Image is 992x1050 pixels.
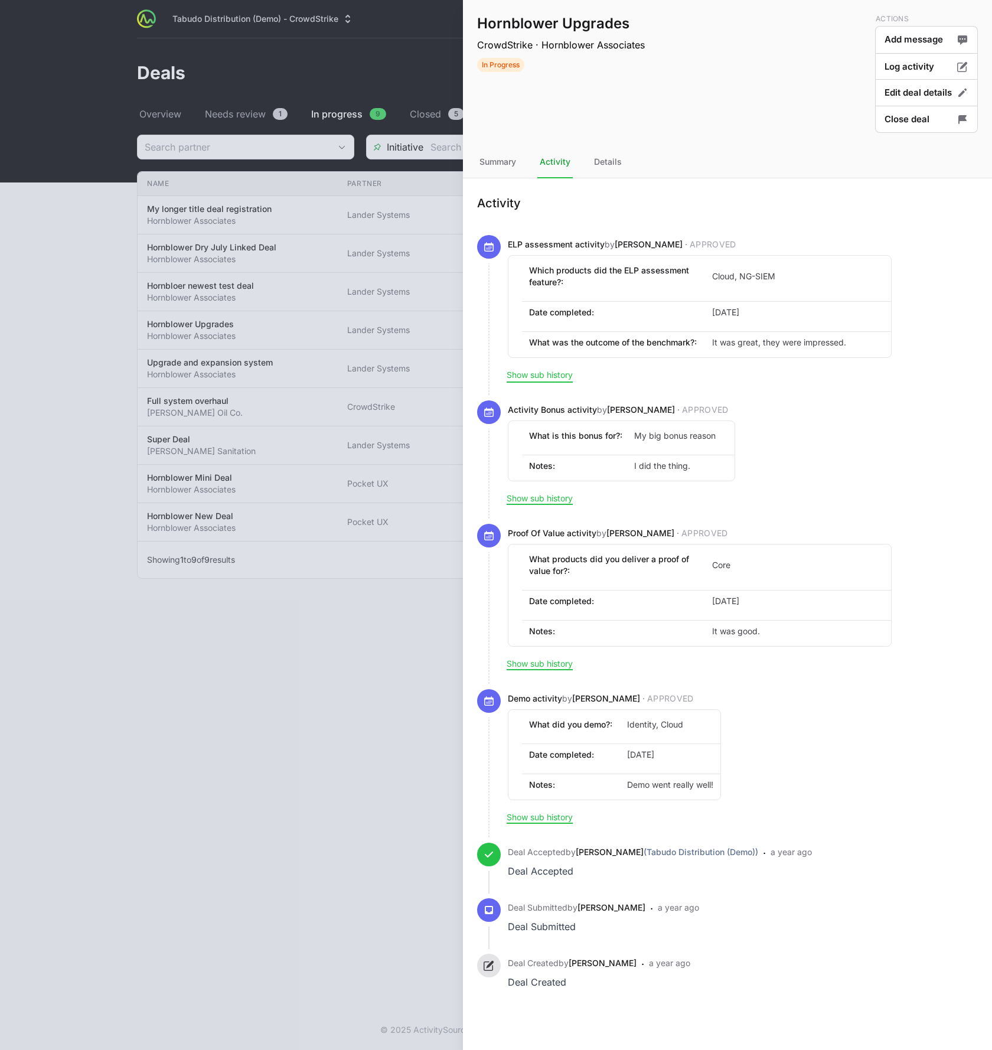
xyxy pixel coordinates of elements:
span: [DATE] [712,306,884,318]
span: (Tabudo Distribution (Demo)) [644,847,758,857]
button: Show sub history [507,812,573,823]
p: by [508,957,637,969]
p: by [508,693,721,705]
span: [DATE] [627,749,713,761]
span: · [650,901,653,935]
span: Cloud, NG-SIEM [712,270,884,282]
span: · [642,693,694,703]
p: Actions [876,14,978,24]
time: a year ago [658,902,699,912]
span: Approved [682,405,729,415]
p: by [508,527,892,539]
span: Date completed: [529,595,701,607]
h1: Activity [477,195,978,211]
div: Summary [477,146,518,178]
button: Show sub history [507,493,573,504]
span: Core [712,559,884,571]
nav: Tabs [463,146,992,178]
span: · [685,239,736,249]
button: Show sub history [507,658,573,669]
div: Activity [537,146,573,178]
a: [PERSON_NAME] [615,239,683,249]
a: [PERSON_NAME] [606,528,674,538]
span: · [763,845,766,879]
button: Show sub history [507,370,573,380]
p: CrowdStrike · Hornblower Associates [477,38,645,52]
span: Notes: [529,779,615,791]
span: I did the thing. [634,460,727,472]
span: Which products did the ELP assessment feature?: [529,265,701,288]
span: Date completed: [529,306,701,318]
ul: Activity history timeline [477,235,978,1009]
span: It was good. [712,625,884,637]
div: Deal actions [875,14,978,132]
a: [PERSON_NAME] [607,405,675,415]
span: Demo activity [508,693,562,703]
time: a year ago [649,958,690,968]
button: Edit deal details [875,79,978,107]
span: Deal Created [508,958,559,968]
button: Close deal [875,106,978,133]
span: My big bonus reason [634,430,727,442]
span: Notes: [529,625,701,637]
span: · [677,528,728,538]
span: What products did you deliver a proof of value for?: [529,553,701,577]
h1: Hornblower Upgrades [477,14,645,33]
time: a year ago [771,847,812,857]
span: What is this bonus for?: [529,430,622,442]
a: [PERSON_NAME](Tabudo Distribution (Demo)) [576,847,758,857]
span: ELP assessment activity [508,239,605,249]
span: Activity Bonus activity [508,405,597,415]
span: Deal Accepted [508,847,566,857]
span: It was great, they were impressed. [712,337,884,348]
a: [PERSON_NAME] [569,958,637,968]
span: What was the outcome of the benchmark?: [529,337,701,348]
span: Approved [690,239,736,249]
span: Demo went really well! [627,779,713,791]
button: Add message [875,26,978,54]
div: Deal Accepted [508,863,758,879]
a: [PERSON_NAME] [577,902,645,912]
p: by [508,239,892,250]
span: Date completed: [529,749,615,761]
span: · [641,956,644,990]
p: by [508,846,758,858]
span: Proof Of Value activity [508,528,596,538]
span: Identity, Cloud [627,719,713,731]
span: Deal Submitted [508,902,567,912]
span: Approved [647,693,694,703]
p: by [508,902,645,914]
div: Deal Created [508,974,637,990]
a: [PERSON_NAME] [572,693,640,703]
span: · [677,405,729,415]
span: Notes: [529,460,622,472]
div: Deal Submitted [508,918,645,935]
span: Approved [681,528,728,538]
button: Log activity [875,53,978,81]
p: by [508,404,735,416]
span: What did you demo?: [529,719,615,731]
span: [DATE] [712,595,884,607]
div: Details [592,146,624,178]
